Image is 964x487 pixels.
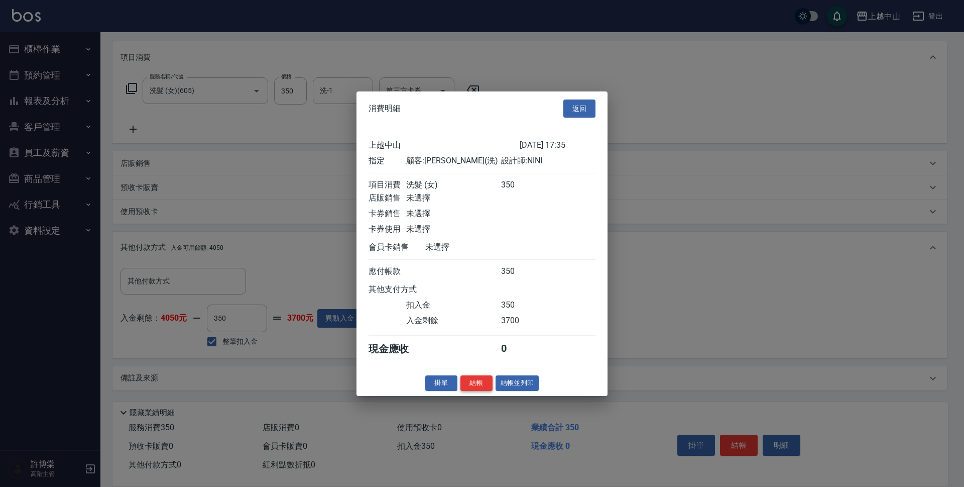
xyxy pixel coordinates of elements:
div: 0 [501,342,539,356]
div: 未選擇 [406,209,501,219]
div: 應付帳款 [369,266,406,277]
div: 項目消費 [369,180,406,190]
div: 入金剩餘 [406,316,501,326]
div: 未選擇 [406,193,501,204]
div: 350 [501,300,539,311]
button: 返回 [563,99,595,118]
div: 店販銷售 [369,193,406,204]
div: 會員卡銷售 [369,242,425,253]
button: 結帳並列印 [496,375,539,391]
button: 掛單 [425,375,457,391]
div: 其他支付方式 [369,284,444,295]
button: 結帳 [460,375,493,391]
div: 未選擇 [425,242,520,253]
div: 顧客: [PERSON_NAME](洗) [406,156,501,166]
div: 未選擇 [406,224,501,235]
div: 設計師: NINI [501,156,595,166]
div: 350 [501,266,539,277]
div: 卡券銷售 [369,209,406,219]
div: 350 [501,180,539,190]
div: 現金應收 [369,342,425,356]
div: 扣入金 [406,300,501,311]
div: 洗髮 (女) [406,180,501,190]
div: 指定 [369,156,406,166]
span: 消費明細 [369,104,401,114]
div: 3700 [501,316,539,326]
div: 上越中山 [369,140,520,151]
div: 卡券使用 [369,224,406,235]
div: [DATE] 17:35 [520,140,595,151]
